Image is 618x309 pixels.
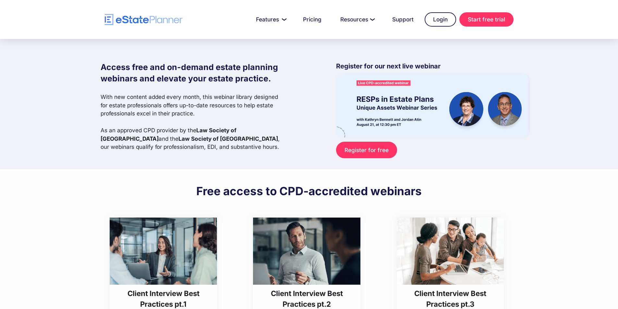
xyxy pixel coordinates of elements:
[336,74,529,137] img: eState Academy webinar
[333,13,381,26] a: Resources
[336,62,529,74] p: Register for our next live webinar
[295,13,329,26] a: Pricing
[248,13,292,26] a: Features
[105,14,183,25] a: home
[196,184,422,198] h2: Free access to CPD-accredited webinars
[178,135,278,142] strong: Law Society of [GEOGRAPHIC_DATA]
[101,62,285,84] h1: Access free and on-demand estate planning webinars and elevate your estate practice.
[384,13,421,26] a: Support
[425,12,456,27] a: Login
[459,12,514,27] a: Start free trial
[101,93,285,151] p: With new content added every month, this webinar library designed for estate professionals offers...
[336,142,397,158] a: Register for free
[101,127,236,142] strong: Law Society of [GEOGRAPHIC_DATA]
